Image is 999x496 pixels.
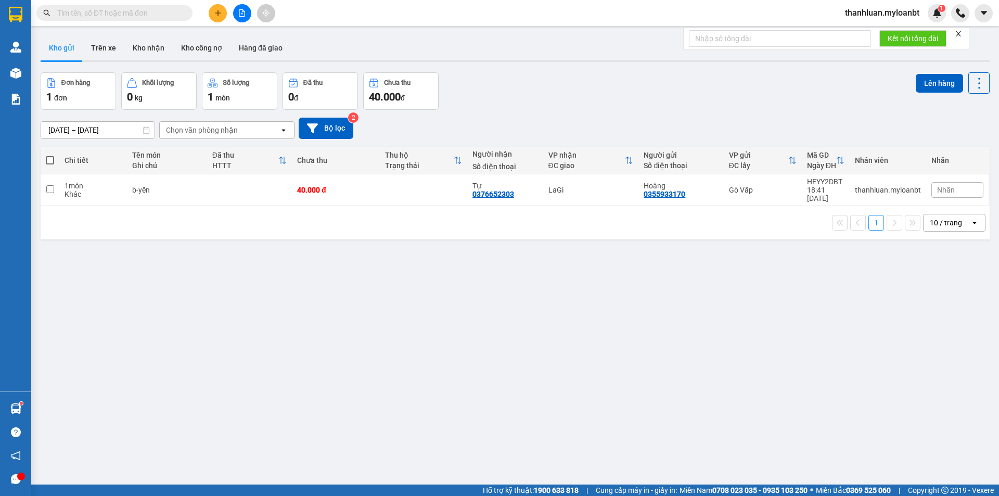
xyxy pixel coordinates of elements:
[979,8,989,18] span: caret-down
[680,485,808,496] span: Miền Nam
[212,151,278,159] div: Đã thu
[802,147,850,174] th: Toggle SortBy
[262,9,270,17] span: aim
[916,74,963,93] button: Lên hàng
[363,72,439,110] button: Chưa thu40.000đ
[173,35,230,60] button: Kho công nợ
[121,72,197,110] button: Khối lượng0kg
[724,147,802,174] th: Toggle SortBy
[10,42,21,53] img: warehouse-icon
[879,30,946,47] button: Kết nối tổng đài
[932,8,942,18] img: icon-new-feature
[212,161,278,170] div: HTTT
[11,451,21,461] span: notification
[472,182,538,190] div: Tự
[283,72,358,110] button: Đã thu0đ
[930,218,962,228] div: 10 / trang
[83,35,124,60] button: Trên xe
[10,68,21,79] img: warehouse-icon
[644,182,718,190] div: Hoàng
[297,186,375,194] div: 40.000 đ
[46,91,52,103] span: 1
[10,94,21,105] img: solution-icon
[888,33,938,44] span: Kết nối tổng đài
[807,177,844,186] div: HEYY2DBT
[297,156,375,164] div: Chưa thu
[548,186,634,194] div: LaGi
[385,161,454,170] div: Trạng thái
[238,9,246,17] span: file-add
[810,488,813,492] span: ⚪️
[61,79,90,86] div: Đơn hàng
[230,35,291,60] button: Hàng đã giao
[385,151,454,159] div: Thu hộ
[41,72,116,110] button: Đơn hàng1đơn
[472,190,514,198] div: 0376652303
[644,161,718,170] div: Số điện thoại
[380,147,468,174] th: Toggle SortBy
[899,485,900,496] span: |
[132,186,201,194] div: b-yến
[729,151,788,159] div: VP gửi
[142,79,174,86] div: Khối lượng
[931,156,983,164] div: Nhãn
[855,186,921,194] div: thanhluan.myloanbt
[41,122,155,138] input: Select a date range.
[207,147,292,174] th: Toggle SortBy
[846,486,891,494] strong: 0369 525 060
[975,4,993,22] button: caret-down
[816,485,891,496] span: Miền Bắc
[937,186,955,194] span: Nhãn
[11,427,21,437] span: question-circle
[257,4,275,22] button: aim
[729,161,788,170] div: ĐC lấy
[65,190,122,198] div: Khác
[132,161,201,170] div: Ghi chú
[955,30,962,37] span: close
[868,215,884,231] button: 1
[384,79,411,86] div: Chưa thu
[299,118,353,139] button: Bộ lọc
[712,486,808,494] strong: 0708 023 035 - 0935 103 250
[127,91,133,103] span: 0
[9,7,22,22] img: logo-vxr
[223,79,249,86] div: Số lượng
[543,147,639,174] th: Toggle SortBy
[124,35,173,60] button: Kho nhận
[303,79,323,86] div: Đã thu
[586,485,588,496] span: |
[279,126,288,134] svg: open
[65,182,122,190] div: 1 món
[534,486,579,494] strong: 1900 633 818
[807,161,836,170] div: Ngày ĐH
[596,485,677,496] span: Cung cấp máy in - giấy in:
[837,6,928,19] span: thanhluan.myloanbt
[369,91,401,103] span: 40.000
[214,9,222,17] span: plus
[807,151,836,159] div: Mã GD
[65,156,122,164] div: Chi tiết
[132,151,201,159] div: Tên món
[472,150,538,158] div: Người nhận
[10,403,21,414] img: warehouse-icon
[956,8,965,18] img: phone-icon
[54,94,67,102] span: đơn
[807,186,844,202] div: 18:41 [DATE]
[548,161,625,170] div: ĐC giao
[483,485,579,496] span: Hỗ trợ kỹ thuật:
[215,94,230,102] span: món
[729,186,797,194] div: Gò Vấp
[294,94,298,102] span: đ
[233,4,251,22] button: file-add
[472,162,538,171] div: Số điện thoại
[202,72,277,110] button: Số lượng1món
[941,487,949,494] span: copyright
[938,5,945,12] sup: 1
[855,156,921,164] div: Nhân viên
[20,402,23,405] sup: 1
[209,4,227,22] button: plus
[970,219,979,227] svg: open
[288,91,294,103] span: 0
[940,5,943,12] span: 1
[43,9,50,17] span: search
